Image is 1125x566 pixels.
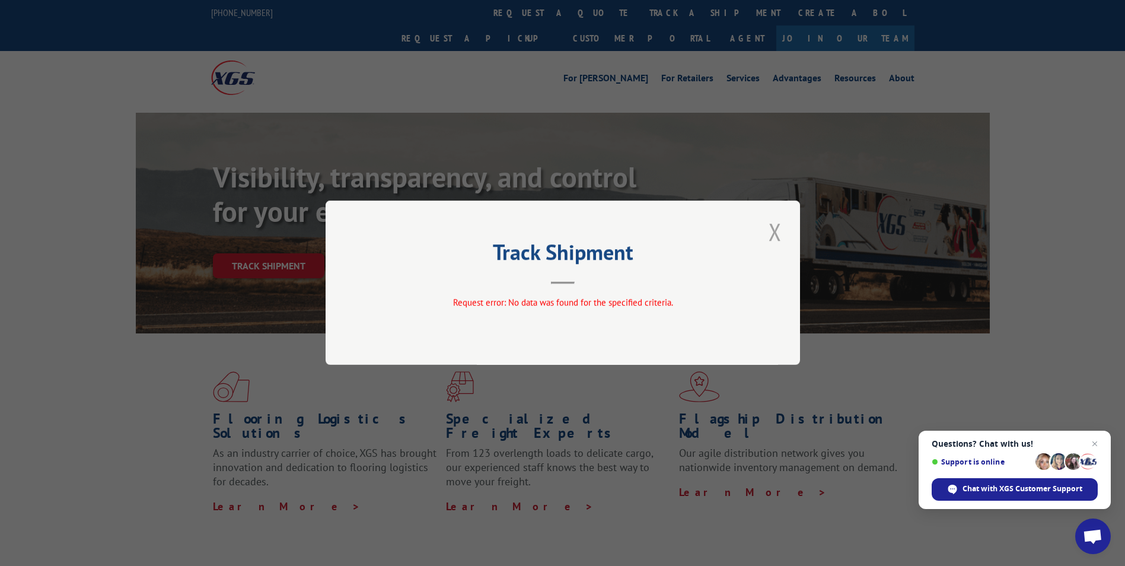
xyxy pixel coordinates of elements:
[452,297,673,309] span: Request error: No data was found for the specified criteria.
[932,478,1098,501] span: Chat with XGS Customer Support
[932,439,1098,449] span: Questions? Chat with us!
[932,457,1031,466] span: Support is online
[385,244,741,266] h2: Track Shipment
[963,484,1082,494] span: Chat with XGS Customer Support
[765,215,785,248] button: Close modal
[1075,519,1111,554] a: Open chat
